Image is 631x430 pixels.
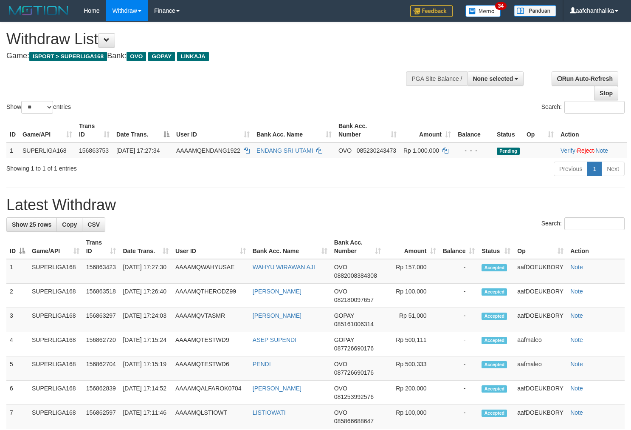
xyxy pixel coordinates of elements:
[12,221,51,228] span: Show 25 rows
[570,385,583,392] a: Note
[253,118,335,142] th: Bank Acc. Name: activate to sort column ascending
[514,308,567,332] td: aafDOEUKBORY
[249,235,331,259] th: Bank Acc. Name: activate to sort column ascending
[482,288,507,296] span: Accepted
[595,147,608,154] a: Note
[335,118,400,142] th: Bank Acc. Number: activate to sort column ascending
[119,332,172,356] td: [DATE] 17:15:24
[482,361,507,368] span: Accepted
[493,118,523,142] th: Status
[439,332,479,356] td: -
[554,162,588,176] a: Previous
[6,405,28,429] td: 7
[439,405,479,429] td: -
[357,147,396,154] span: Copy 085230243473 to clipboard
[514,5,556,17] img: panduan.png
[458,146,490,155] div: - - -
[119,356,172,381] td: [DATE] 17:15:19
[514,332,567,356] td: aafmaleo
[83,356,120,381] td: 156862704
[87,221,100,228] span: CSV
[83,381,120,405] td: 156862839
[514,284,567,308] td: aafDOEUKBORY
[6,259,28,284] td: 1
[384,405,439,429] td: Rp 100,000
[119,405,172,429] td: [DATE] 17:11:46
[384,284,439,308] td: Rp 100,000
[541,217,625,230] label: Search:
[482,385,507,393] span: Accepted
[172,259,249,284] td: AAAAMQWAHYUSAE
[28,356,83,381] td: SUPERLIGA168
[119,284,172,308] td: [DATE] 17:26:40
[172,284,249,308] td: AAAAMQTHERODZ99
[561,147,575,154] a: Verify
[334,336,354,343] span: GOPAY
[119,235,172,259] th: Date Trans.: activate to sort column ascending
[514,381,567,405] td: aafDOEUKBORY
[6,4,71,17] img: MOTION_logo.png
[482,264,507,271] span: Accepted
[83,405,120,429] td: 156862597
[439,381,479,405] td: -
[6,332,28,356] td: 4
[384,381,439,405] td: Rp 200,000
[587,162,602,176] a: 1
[334,409,347,416] span: OVO
[497,148,520,155] span: Pending
[514,259,567,284] td: aafDOEUKBORY
[577,147,594,154] a: Reject
[83,235,120,259] th: Trans ID: activate to sort column ascending
[83,284,120,308] td: 156863518
[564,101,625,114] input: Search:
[482,410,507,417] span: Accepted
[478,235,514,259] th: Status: activate to sort column ascending
[570,361,583,367] a: Note
[253,312,301,319] a: [PERSON_NAME]
[6,308,28,332] td: 3
[439,356,479,381] td: -
[567,235,625,259] th: Action
[482,313,507,320] span: Accepted
[334,418,374,424] span: Copy 085866688647 to clipboard
[172,235,249,259] th: User ID: activate to sort column ascending
[403,147,439,154] span: Rp 1.000.000
[172,356,249,381] td: AAAAMQTESTWD6
[454,118,493,142] th: Balance
[6,52,412,60] h4: Game: Bank:
[384,332,439,356] td: Rp 500,111
[253,264,315,271] a: WAHYU WIRAWAN AJI
[82,217,105,232] a: CSV
[594,86,618,100] a: Stop
[28,308,83,332] td: SUPERLIGA168
[334,264,347,271] span: OVO
[557,118,627,142] th: Action
[439,308,479,332] td: -
[19,118,76,142] th: Game/API: activate to sort column ascending
[6,284,28,308] td: 2
[384,235,439,259] th: Amount: activate to sort column ascending
[406,71,467,86] div: PGA Site Balance /
[514,356,567,381] td: aafmaleo
[76,118,113,142] th: Trans ID: activate to sort column ascending
[552,71,618,86] a: Run Auto-Refresh
[256,147,313,154] a: ENDANG SRI UTAMI
[176,147,240,154] span: AAAAMQENDANG1922
[523,118,557,142] th: Op: activate to sort column ascending
[6,161,256,173] div: Showing 1 to 1 of 1 entries
[6,118,19,142] th: ID
[19,142,76,158] td: SUPERLIGA168
[570,288,583,295] a: Note
[465,5,501,17] img: Button%20Memo.svg
[334,345,374,352] span: Copy 087726690176 to clipboard
[384,356,439,381] td: Rp 500,333
[570,264,583,271] a: Note
[172,381,249,405] td: AAAAMQALFAROK0704
[119,308,172,332] td: [DATE] 17:24:03
[541,101,625,114] label: Search:
[570,336,583,343] a: Note
[79,147,109,154] span: 156863753
[334,312,354,319] span: GOPAY
[557,142,627,158] td: · ·
[62,221,77,228] span: Copy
